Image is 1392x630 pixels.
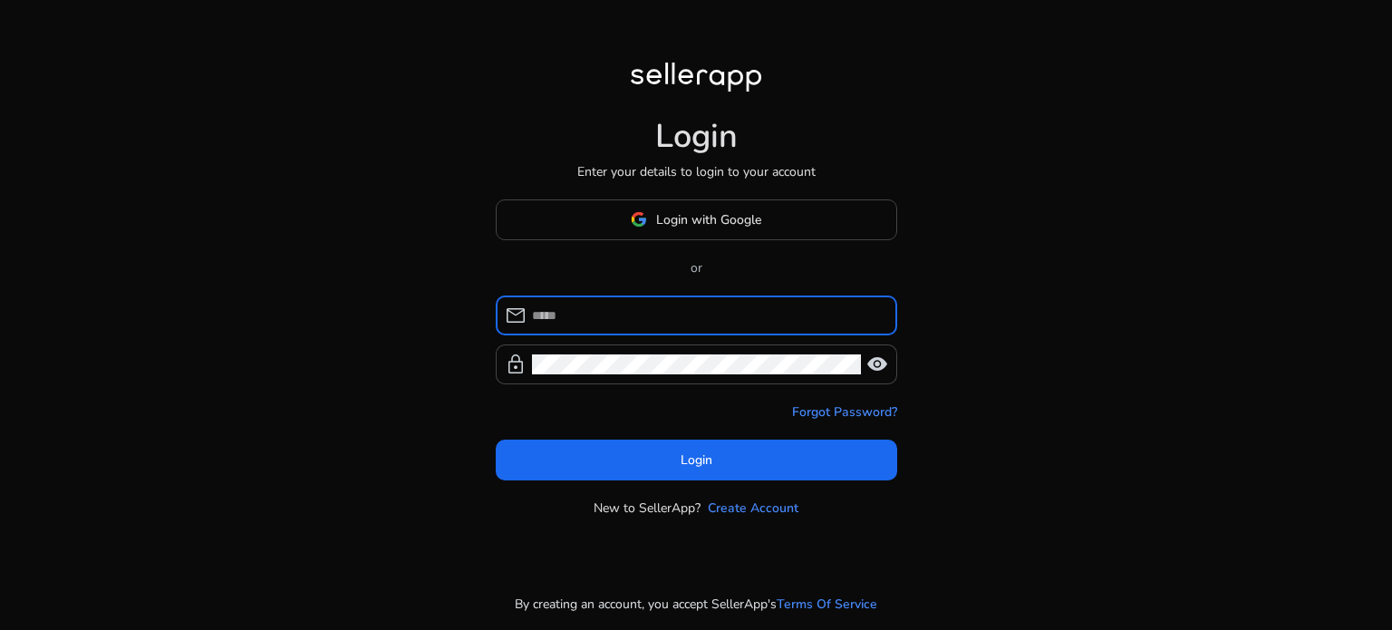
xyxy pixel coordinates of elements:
[505,354,527,375] span: lock
[594,499,701,518] p: New to SellerApp?
[496,258,897,277] p: or
[496,440,897,480] button: Login
[505,305,527,326] span: mail
[792,402,897,422] a: Forgot Password?
[777,595,877,614] a: Terms Of Service
[708,499,798,518] a: Create Account
[656,210,761,229] span: Login with Google
[496,199,897,240] button: Login with Google
[866,354,888,375] span: visibility
[631,211,647,228] img: google-logo.svg
[681,451,712,470] span: Login
[577,162,816,181] p: Enter your details to login to your account
[655,117,738,156] h1: Login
